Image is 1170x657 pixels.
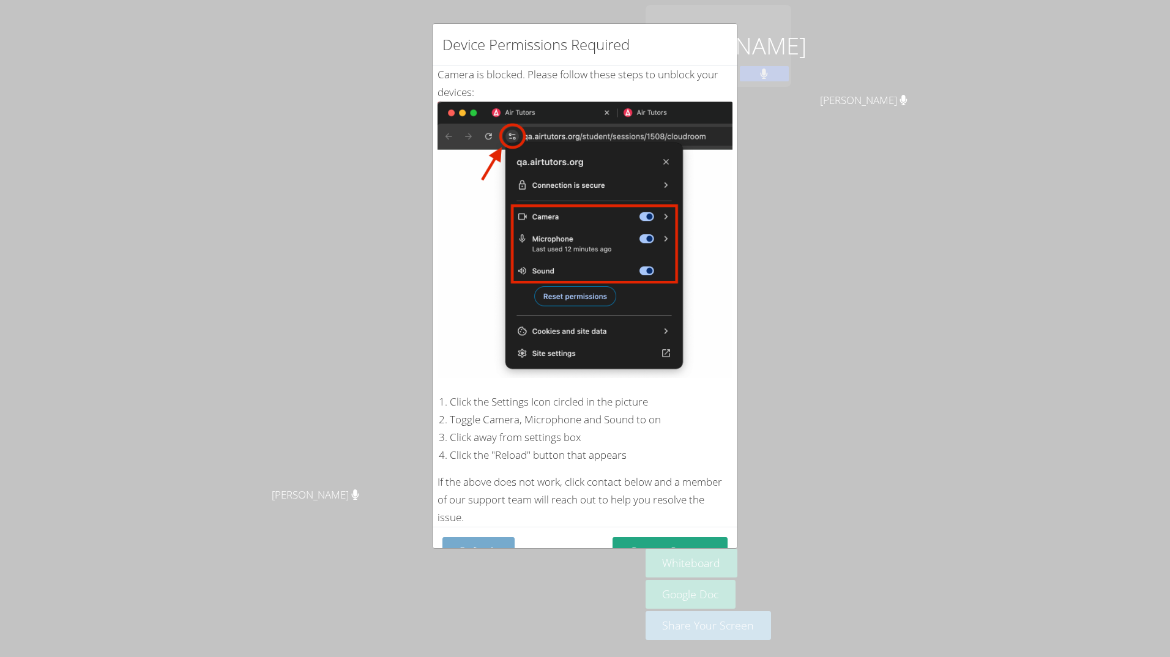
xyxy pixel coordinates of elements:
h2: Device Permissions Required [442,34,630,56]
div: If the above does not work, click contact below and a member of our support team will reach out t... [438,473,732,527]
li: Click away from settings box [450,429,732,447]
li: Toggle Camera, Microphone and Sound to on [450,411,732,429]
button: Refresh [442,537,515,566]
div: Camera is blocked . Please follow these steps to unblock your devices: [438,66,732,527]
button: Contact Support [613,537,728,566]
li: Click the "Reload" button that appears [450,447,732,464]
img: Cloud Room Debug [438,102,732,378]
li: Click the Settings Icon circled in the picture [450,393,732,411]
